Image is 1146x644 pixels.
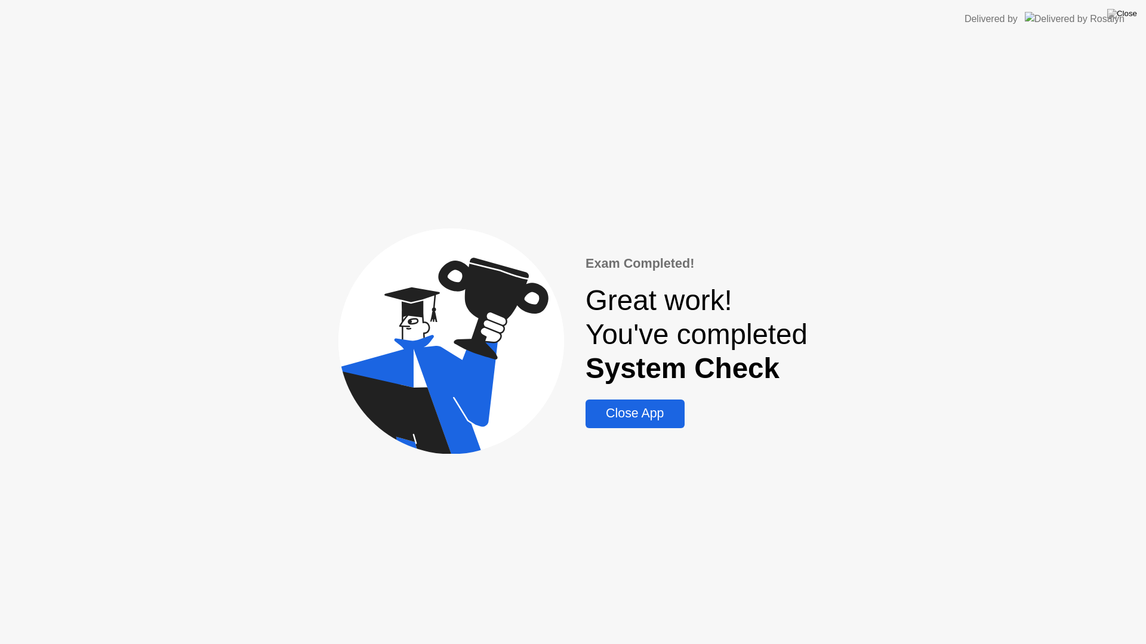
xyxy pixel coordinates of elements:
[586,352,780,384] b: System Check
[586,400,684,428] button: Close App
[586,283,808,385] div: Great work! You've completed
[1025,12,1125,26] img: Delivered by Rosalyn
[1107,9,1137,18] img: Close
[589,406,680,421] div: Close App
[965,12,1018,26] div: Delivered by
[586,254,808,273] div: Exam Completed!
